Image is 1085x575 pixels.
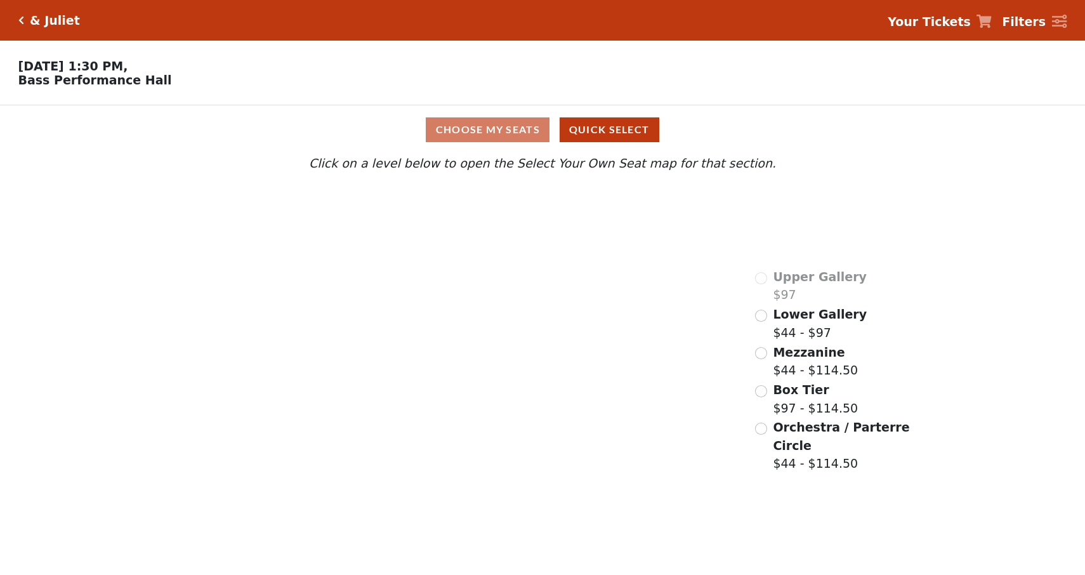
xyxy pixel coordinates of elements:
[560,117,659,142] button: Quick Select
[30,13,80,28] h5: & Juliet
[888,15,971,29] strong: Your Tickets
[773,268,867,304] label: $97
[773,345,845,359] span: Mezzanine
[385,398,631,547] path: Orchestra / Parterre Circle - Seats Available: 147
[145,154,940,173] p: Click on a level below to open the Select Your Own Seat map for that section.
[773,305,867,341] label: $44 - $97
[773,383,829,397] span: Box Tier
[250,195,494,253] path: Upper Gallery - Seats Available: 0
[773,420,909,453] span: Orchestra / Parterre Circle
[1002,13,1067,31] a: Filters
[773,343,858,380] label: $44 - $114.50
[773,307,867,321] span: Lower Gallery
[888,13,992,31] a: Your Tickets
[773,418,911,473] label: $44 - $114.50
[1002,15,1046,29] strong: Filters
[18,16,24,25] a: Click here to go back to filters
[773,270,867,284] span: Upper Gallery
[773,381,858,417] label: $97 - $114.50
